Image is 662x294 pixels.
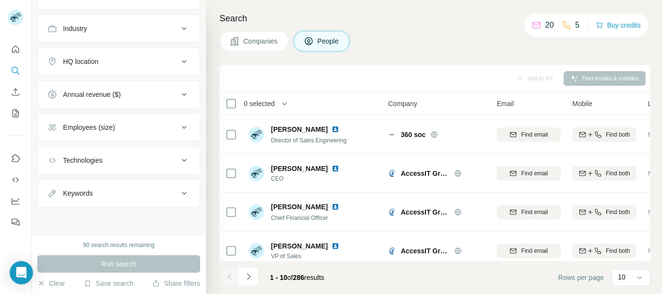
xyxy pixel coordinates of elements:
[63,155,103,165] div: Technologies
[8,62,23,79] button: Search
[249,166,264,181] img: Avatar
[38,182,200,205] button: Keywords
[388,131,396,139] img: Logo of 360 soc
[401,207,449,217] span: AccessIT Group
[606,247,630,255] span: Find both
[521,169,548,178] span: Find email
[521,247,548,255] span: Find email
[388,170,396,177] img: Logo of AccessIT Group
[38,83,200,106] button: Annual revenue ($)
[271,241,328,251] span: [PERSON_NAME]
[38,50,200,73] button: HQ location
[8,83,23,101] button: Enrich CSV
[497,99,514,108] span: Email
[606,208,630,217] span: Find both
[558,273,604,282] span: Rows per page
[38,149,200,172] button: Technologies
[249,127,264,142] img: Avatar
[606,130,630,139] span: Find both
[497,205,561,219] button: Find email
[388,247,396,255] img: Logo of AccessIT Group
[331,242,339,250] img: LinkedIn logo
[38,116,200,139] button: Employees (size)
[497,166,561,181] button: Find email
[38,17,200,40] button: Industry
[287,274,293,281] span: of
[572,166,636,181] button: Find both
[8,214,23,231] button: Feedback
[270,274,324,281] span: results
[63,57,98,66] div: HQ location
[271,252,351,261] span: VP of Sales
[63,90,121,99] div: Annual revenue ($)
[8,105,23,122] button: My lists
[270,274,287,281] span: 1 - 10
[293,274,304,281] span: 286
[244,99,275,108] span: 0 selected
[572,244,636,258] button: Find both
[84,279,133,288] button: Save search
[220,12,650,25] h4: Search
[37,279,65,288] button: Clear
[497,127,561,142] button: Find email
[8,150,23,167] button: Use Surfe on LinkedIn
[8,41,23,58] button: Quick start
[63,123,115,132] div: Employees (size)
[271,164,328,173] span: [PERSON_NAME]
[249,243,264,259] img: Avatar
[271,202,328,212] span: [PERSON_NAME]
[317,36,340,46] span: People
[572,127,636,142] button: Find both
[8,171,23,188] button: Use Surfe API
[388,208,396,216] img: Logo of AccessIT Group
[243,36,279,46] span: Companies
[331,203,339,211] img: LinkedIn logo
[271,124,328,134] span: [PERSON_NAME]
[497,244,561,258] button: Find email
[271,174,351,183] span: CEO
[575,19,580,31] p: 5
[401,169,449,178] span: AccessIT Group
[271,215,328,221] span: Chief Financial Officer
[249,204,264,220] img: Avatar
[63,188,93,198] div: Keywords
[545,19,554,31] p: 20
[239,267,258,286] button: Navigate to next page
[271,137,347,144] span: Director of Sales Engineering
[521,130,548,139] span: Find email
[606,169,630,178] span: Find both
[388,99,417,108] span: Company
[401,246,449,256] span: AccessIT Group
[521,208,548,217] span: Find email
[648,99,662,108] span: Lists
[63,24,87,33] div: Industry
[152,279,200,288] button: Share filters
[596,18,641,32] button: Buy credits
[331,165,339,172] img: LinkedIn logo
[618,272,626,282] p: 10
[8,192,23,210] button: Dashboard
[10,261,33,284] div: Open Intercom Messenger
[83,241,154,249] div: 90 search results remaining
[572,99,592,108] span: Mobile
[401,130,426,139] span: 360 soc
[331,125,339,133] img: LinkedIn logo
[572,205,636,219] button: Find both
